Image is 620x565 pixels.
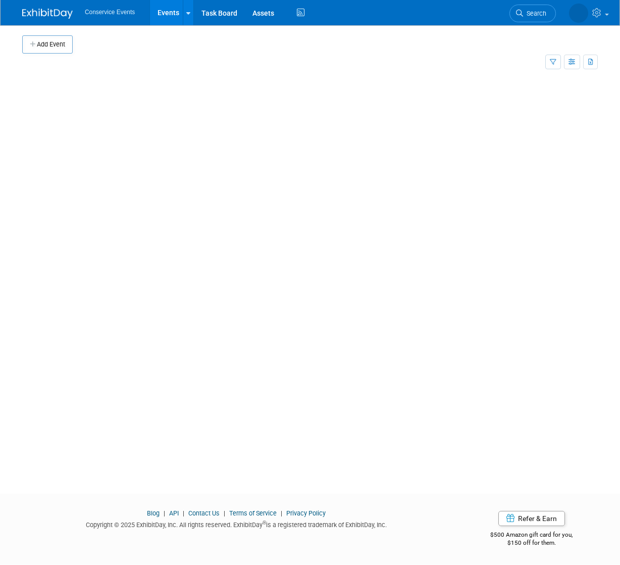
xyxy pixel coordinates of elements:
[22,35,73,54] button: Add Event
[523,10,546,17] span: Search
[85,9,135,16] span: Conservice Events
[278,509,285,517] span: |
[569,4,588,23] img: Amiee Griffey
[147,509,160,517] a: Blog
[509,5,556,22] a: Search
[498,511,565,526] a: Refer & Earn
[22,9,73,19] img: ExhibitDay
[221,509,228,517] span: |
[169,509,179,517] a: API
[286,509,326,517] a: Privacy Policy
[466,524,598,547] div: $500 Amazon gift card for you,
[22,518,450,530] div: Copyright © 2025 ExhibitDay, Inc. All rights reserved. ExhibitDay is a registered trademark of Ex...
[466,539,598,547] div: $150 off for them.
[180,509,187,517] span: |
[263,520,266,526] sup: ®
[188,509,220,517] a: Contact Us
[161,509,168,517] span: |
[229,509,277,517] a: Terms of Service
